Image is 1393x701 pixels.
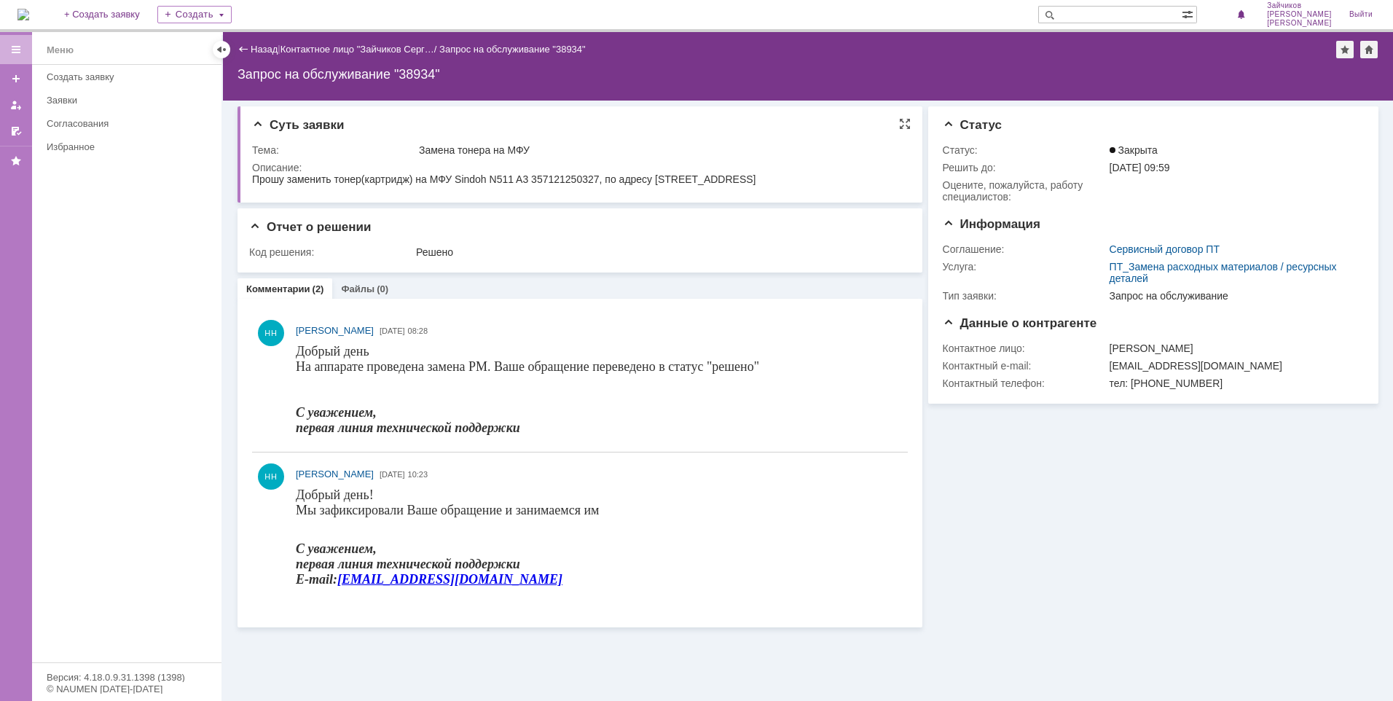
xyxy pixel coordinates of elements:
span: Отчет о решении [249,220,371,234]
span: [PERSON_NAME] [1267,19,1332,28]
div: Согласования [47,118,213,129]
div: | [278,43,280,54]
span: Статус [943,118,1002,132]
span: Информация [943,217,1040,231]
div: Контактное лицо: [943,342,1107,354]
div: Соглашение: [943,243,1107,255]
a: Перейти на домашнюю страницу [17,9,29,20]
img: logo [17,9,29,20]
span: [PERSON_NAME] [296,469,374,479]
a: Контактное лицо "Зайчиков Серг… [280,44,434,55]
span: [PERSON_NAME] [1267,10,1332,19]
div: Создать [157,6,232,23]
div: тел: [PHONE_NUMBER] [1110,377,1357,389]
div: / [280,44,439,55]
a: Мои заявки [4,93,28,117]
a: [PERSON_NAME] [296,324,374,338]
div: Решено [416,246,901,258]
a: Сервисный договор ПТ [1110,243,1220,255]
div: Статус: [943,144,1107,156]
span: Данные о контрагенте [943,316,1097,330]
a: Создать заявку [41,66,219,88]
div: Добавить в избранное [1336,41,1354,58]
div: Заявки [47,95,213,106]
div: Запрос на обслуживание "38934" [238,67,1378,82]
div: Меню [47,42,74,59]
span: Зайчиков [1267,1,1332,10]
div: На всю страницу [899,118,911,130]
a: Комментарии [246,283,310,294]
div: Тема: [252,144,416,156]
span: [PERSON_NAME] [296,325,374,336]
strong: [EMAIL_ADDRESS][DOMAIN_NAME] [42,85,267,99]
a: Файлы [341,283,374,294]
div: [PERSON_NAME] [1110,342,1357,354]
span: Закрыта [1110,144,1158,156]
a: [EMAIL_ADDRESS][DOMAIN_NAME] [42,87,267,98]
div: Запрос на обслуживание "38934" [439,44,586,55]
a: Согласования [41,112,219,135]
div: Решить до: [943,162,1107,173]
span: 10:23 [408,470,428,479]
div: Сделать домашней страницей [1360,41,1378,58]
a: Назад [251,44,278,55]
div: Oцените, пожалуйста, работу специалистов: [943,179,1107,203]
a: [PERSON_NAME] [296,467,374,482]
div: (2) [313,283,324,294]
a: Заявки [41,89,219,111]
span: [DATE] 09:59 [1110,162,1170,173]
div: © NAUMEN [DATE]-[DATE] [47,684,207,694]
a: Мои согласования [4,120,28,143]
div: Услуга: [943,261,1107,273]
a: ПТ_Замена расходных материалов / ресурсных деталей [1110,261,1337,284]
span: Расширенный поиск [1182,7,1196,20]
a: Создать заявку [4,67,28,90]
div: Код решения: [249,246,413,258]
div: (0) [377,283,388,294]
div: Тип заявки: [943,290,1107,302]
div: [EMAIL_ADDRESS][DOMAIN_NAME] [1110,360,1357,372]
div: Запрос на обслуживание [1110,290,1357,302]
div: Замена тонера на МФУ [419,144,901,156]
span: [DATE] [380,470,405,479]
div: Избранное [47,141,197,152]
div: Контактный e-mail: [943,360,1107,372]
div: Создать заявку [47,71,213,82]
div: Версия: 4.18.0.9.31.1398 (1398) [47,673,207,682]
span: Суть заявки [252,118,344,132]
div: Контактный телефон: [943,377,1107,389]
span: 08:28 [408,326,428,335]
div: Скрыть меню [213,41,230,58]
span: [DATE] [380,326,405,335]
div: Описание: [252,162,904,173]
